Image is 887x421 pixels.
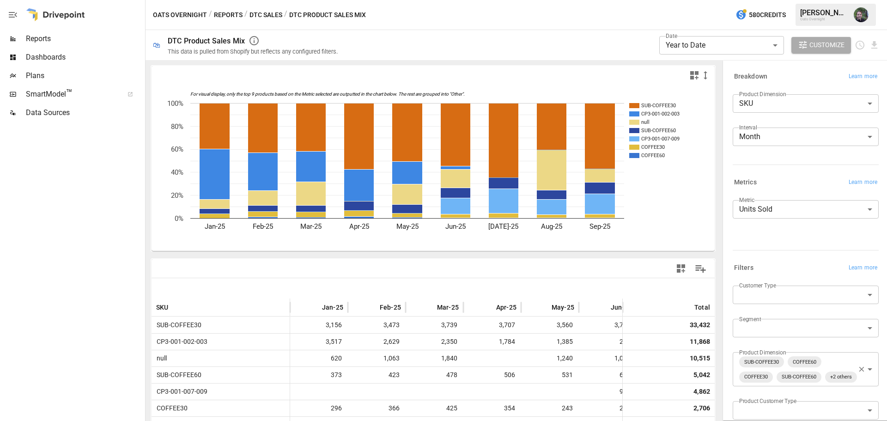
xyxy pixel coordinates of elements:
text: For visual display, only the top 9 products based on the Metric selected are outputted in the cha... [190,92,465,97]
span: 366 [352,400,401,416]
text: Aug-25 [541,222,562,231]
text: Feb-25 [253,222,273,231]
button: Schedule report [855,40,865,50]
div: [PERSON_NAME] [800,8,848,17]
span: 423 [352,367,401,383]
text: 100% [167,99,183,108]
label: Product Dimension [739,90,786,98]
div: 33,432 [690,317,710,333]
button: Download report [869,40,880,50]
div: Oats Overnight [800,17,848,21]
span: 243 [526,400,574,416]
div: 5,042 [693,367,710,383]
span: CP3-001-007-009 [153,384,207,400]
span: 3,707 [468,317,516,333]
span: 478 [410,367,459,383]
h6: Filters [734,263,753,273]
button: Sort [308,301,321,314]
div: Rick DeKeizer [854,7,869,22]
div: SKU [733,94,879,113]
span: Jun-25 [611,303,632,312]
button: DTC Sales [249,9,282,21]
div: Units Sold [733,200,879,219]
text: SUB-COFFEE60 [641,128,676,134]
span: 963 [583,384,632,400]
label: Segment [739,315,761,323]
text: null [641,119,650,125]
label: Date [666,32,677,40]
text: COFFEE60 [641,153,665,159]
span: SUB-COFFEE30 [153,317,201,333]
span: 3,473 [352,317,401,333]
span: Data Sources [26,107,143,118]
div: 10,515 [690,350,710,366]
span: COFFEE30 [741,372,772,382]
label: Customer Type [739,281,776,289]
text: CP3-001-007-009 [641,136,680,142]
span: Learn more [849,72,877,81]
span: Plans [26,70,143,81]
text: May-25 [396,222,419,231]
div: 11,868 [690,334,710,350]
span: null [153,350,167,366]
span: COFFEE30 [153,400,188,416]
div: 4,862 [693,384,710,400]
text: Jun-25 [445,222,466,231]
text: 60% [171,145,183,153]
label: Product Customer Type [739,397,796,405]
button: Rick DeKeizer [848,2,874,28]
div: Month [733,128,879,146]
span: 3,156 [295,317,343,333]
span: 531 [526,367,574,383]
span: 373 [295,367,343,383]
span: May-25 [552,303,574,312]
span: SUB-COFFEE60 [778,372,820,382]
span: 232 [583,400,632,416]
div: / [244,9,248,21]
text: Jan-25 [205,222,225,231]
text: COFFEE30 [641,144,665,150]
text: CP3-001-002-003 [641,111,680,117]
span: 3,739 [410,317,459,333]
button: Sort [538,301,551,314]
span: 3,517 [295,334,343,350]
span: 506 [468,367,516,383]
span: Reports [26,33,143,44]
span: 601 [583,367,632,383]
span: Customize [809,39,844,51]
button: Sort [366,301,379,314]
span: +2 others [826,372,856,382]
span: 1,385 [526,334,574,350]
button: 580Credits [732,6,790,24]
span: Feb-25 [380,303,401,312]
div: / [284,9,287,21]
span: 203 [583,334,632,350]
h6: Metrics [734,177,757,188]
span: 580 Credits [749,9,786,21]
span: Year to Date [666,41,705,49]
span: Apr-25 [496,303,516,312]
span: 620 [295,350,343,366]
span: 2,350 [410,334,459,350]
span: 1,240 [526,350,574,366]
span: 425 [410,400,459,416]
span: Jan-25 [322,303,343,312]
span: Dashboards [26,52,143,63]
span: ™ [66,87,73,99]
span: 3,560 [526,317,574,333]
span: 1,840 [410,350,459,366]
svg: A chart. [152,85,708,251]
span: 3,706 [583,317,632,333]
text: Mar-25 [300,222,322,231]
button: Oats Overnight [153,9,207,21]
label: Interval [739,123,757,131]
span: CP3-001-002-003 [153,334,207,350]
span: SmartModel [26,89,117,100]
span: Mar-25 [437,303,459,312]
span: 2,629 [352,334,401,350]
h6: Breakdown [734,72,767,82]
button: Customize [791,37,851,54]
text: 80% [171,122,183,131]
button: Manage Columns [690,258,711,279]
